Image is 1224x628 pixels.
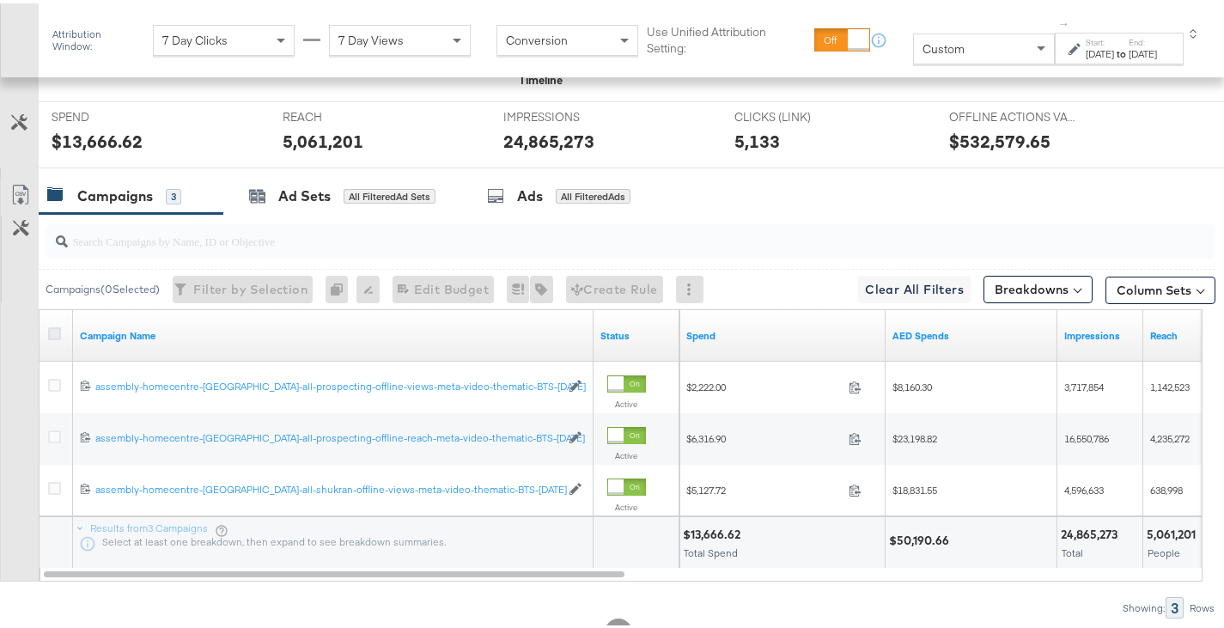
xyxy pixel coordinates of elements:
[686,326,879,339] a: The total amount spent to date.
[326,272,356,300] div: 0
[686,377,842,390] span: $2,222.00
[503,106,632,122] span: IMPRESSIONS
[1064,480,1104,493] span: 4,596,633
[68,214,1111,247] input: Search Campaigns by Name, ID or Objective
[1064,429,1109,442] span: 16,550,786
[95,479,560,493] div: assembly-homecentre-[GEOGRAPHIC_DATA]-all-shukran-offline-views-meta-video-thematic-BTS-[DATE]
[338,29,404,45] span: 7 Day Views
[1148,543,1180,556] span: People
[1086,44,1114,58] div: [DATE]
[46,278,160,294] div: Campaigns ( 0 Selected)
[923,38,965,53] span: Custom
[647,21,808,52] label: Use Unified Attribution Setting:
[95,428,560,442] a: assembly-homecentre-[GEOGRAPHIC_DATA]-all-prospecting-offline-reach-meta-video-thematic-BTS-[DATE]
[283,125,363,150] div: 5,061,201
[949,106,1078,122] span: OFFLINE ACTIONS VALUE
[1166,594,1184,615] div: 3
[1150,377,1190,390] span: 1,142,523
[344,186,435,201] div: All Filtered Ad Sets
[607,498,646,509] label: Active
[77,183,153,203] div: Campaigns
[858,272,971,300] button: Clear All Filters
[1189,599,1215,611] div: Rows
[892,429,937,442] span: $23,198.82
[80,326,587,339] a: Your campaign name.
[734,125,780,150] div: 5,133
[1150,480,1183,493] span: 638,998
[52,106,180,122] span: SPEND
[52,125,143,150] div: $13,666.62
[166,186,181,201] div: 3
[1114,44,1129,57] strong: to
[95,376,560,390] div: assembly-homecentre-[GEOGRAPHIC_DATA]-all-prospecting-offline-views-meta-video-thematic-BTS-[DATE]
[506,29,568,45] span: Conversion
[283,106,411,122] span: REACH
[1150,326,1222,339] a: The number of people your ad was served to.
[162,29,228,45] span: 7 Day Clicks
[52,25,144,49] div: Attribution Window:
[503,125,594,150] div: 24,865,273
[1150,429,1190,442] span: 4,235,272
[95,428,560,442] div: assembly-homecentre-[GEOGRAPHIC_DATA]-all-prospecting-offline-reach-meta-video-thematic-BTS-[DATE]
[1122,599,1166,611] div: Showing:
[734,106,863,122] span: CLICKS (LINK)
[600,326,673,339] a: Shows the current state of your Ad Campaign.
[520,69,563,85] div: Timeline
[1062,543,1083,556] span: Total
[1086,34,1114,45] label: Start:
[1057,18,1073,24] span: ↑
[278,183,331,203] div: Ad Sets
[892,377,932,390] span: $8,160.30
[1129,34,1157,45] label: End:
[607,395,646,406] label: Active
[683,523,746,540] div: $13,666.62
[686,480,842,493] span: $5,127.72
[517,183,543,203] div: Ads
[95,376,560,391] a: assembly-homecentre-[GEOGRAPHIC_DATA]-all-prospecting-offline-views-meta-video-thematic-BTS-[DATE]
[1129,44,1157,58] div: [DATE]
[95,479,560,494] a: assembly-homecentre-[GEOGRAPHIC_DATA]-all-shukran-offline-views-meta-video-thematic-BTS-[DATE]
[684,543,738,556] span: Total Spend
[686,429,842,442] span: $6,316.90
[1064,377,1104,390] span: 3,717,854
[1061,523,1123,540] div: 24,865,273
[1064,326,1136,339] a: The number of times your ad was served. On mobile apps an ad is counted as served the first time ...
[892,480,937,493] span: $18,831.55
[607,447,646,458] label: Active
[949,125,1050,150] div: $532,579.65
[889,529,954,546] div: $50,190.66
[556,186,630,201] div: All Filtered Ads
[865,276,964,297] span: Clear All Filters
[1147,523,1201,540] div: 5,061,201
[1105,273,1215,301] button: Column Sets
[983,272,1093,300] button: Breakdowns
[892,326,1050,339] a: 3.6725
